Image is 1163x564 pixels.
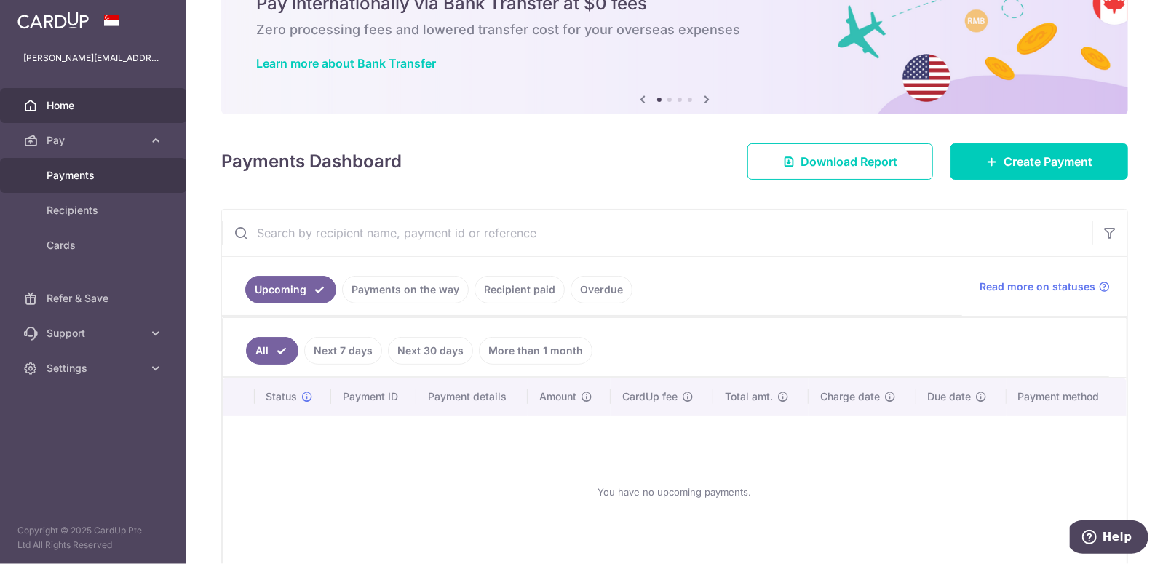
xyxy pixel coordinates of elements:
[928,389,972,404] span: Due date
[245,276,336,303] a: Upcoming
[801,153,897,170] span: Download Report
[747,143,933,180] a: Download Report
[222,210,1092,256] input: Search by recipient name, payment id or reference
[725,389,773,404] span: Total amt.
[304,337,382,365] a: Next 7 days
[47,361,143,376] span: Settings
[1007,378,1127,416] th: Payment method
[475,276,565,303] a: Recipient paid
[980,279,1110,294] a: Read more on statuses
[416,378,527,416] th: Payment details
[17,12,89,29] img: CardUp
[47,238,143,253] span: Cards
[47,133,143,148] span: Pay
[571,276,632,303] a: Overdue
[256,21,1093,39] h6: Zero processing fees and lowered transfer cost for your overseas expenses
[221,148,402,175] h4: Payments Dashboard
[266,389,298,404] span: Status
[950,143,1128,180] a: Create Payment
[246,337,298,365] a: All
[1070,520,1148,557] iframe: Opens a widget where you can find more information
[23,51,163,65] p: [PERSON_NAME][EMAIL_ADDRESS][PERSON_NAME][DOMAIN_NAME]
[240,428,1109,556] div: You have no upcoming payments.
[539,389,576,404] span: Amount
[47,203,143,218] span: Recipients
[1004,153,1092,170] span: Create Payment
[820,389,880,404] span: Charge date
[47,168,143,183] span: Payments
[388,337,473,365] a: Next 30 days
[479,337,592,365] a: More than 1 month
[342,276,469,303] a: Payments on the way
[980,279,1095,294] span: Read more on statuses
[256,56,436,71] a: Learn more about Bank Transfer
[47,326,143,341] span: Support
[47,291,143,306] span: Refer & Save
[622,389,678,404] span: CardUp fee
[47,98,143,113] span: Home
[331,378,416,416] th: Payment ID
